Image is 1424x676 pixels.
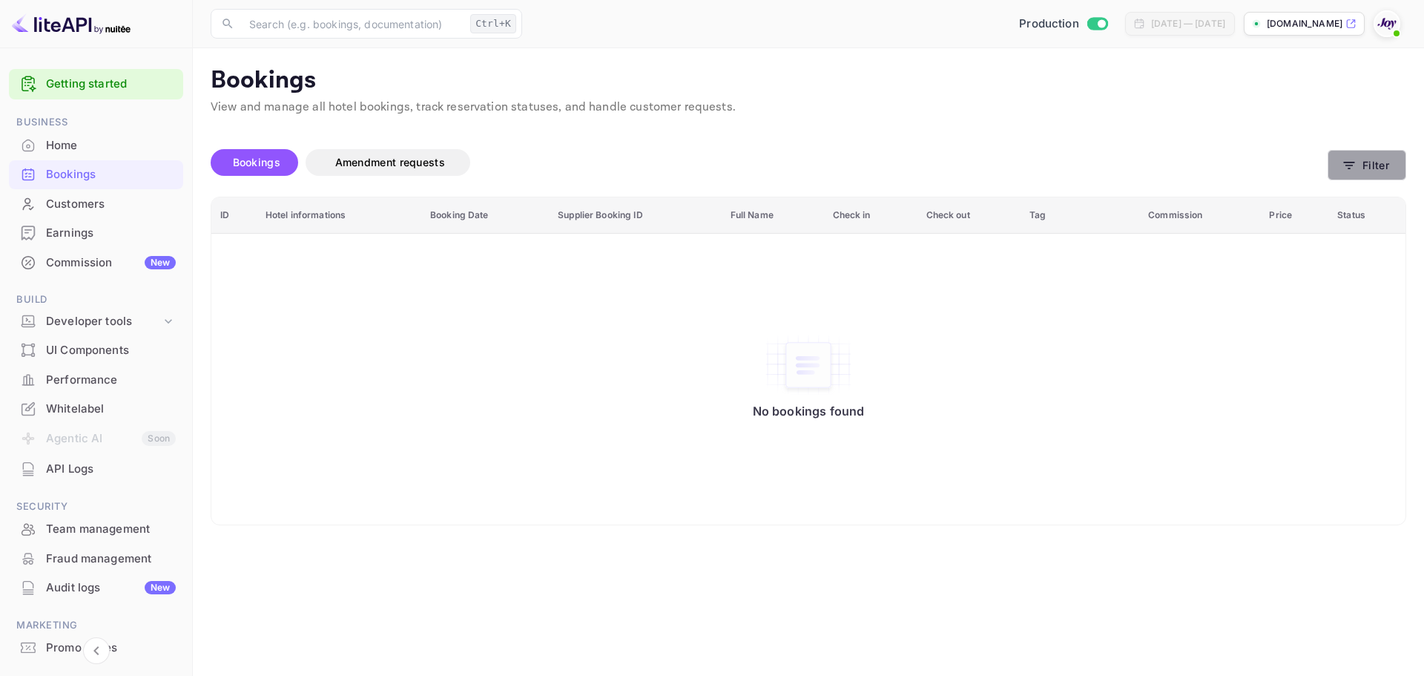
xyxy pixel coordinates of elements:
div: Home [9,131,183,160]
span: Business [9,114,183,131]
th: Tag [1021,197,1139,234]
table: booking table [211,197,1405,525]
th: Price [1260,197,1328,234]
div: Whitelabel [9,395,183,424]
div: UI Components [9,336,183,365]
th: Check in [824,197,917,234]
button: Filter [1328,150,1406,180]
div: Whitelabel [46,401,176,418]
a: Getting started [46,76,176,93]
div: Performance [46,372,176,389]
div: Earnings [9,219,183,248]
div: Commission [46,255,176,272]
div: Getting started [9,69,183,99]
div: [DATE] — [DATE] [1151,17,1225,30]
th: Full Name [722,197,824,234]
div: CommissionNew [9,249,183,278]
p: Bookings [211,66,1406,96]
span: Build [9,292,183,308]
div: Home [46,137,176,154]
a: API Logs [9,455,183,482]
a: CommissionNew [9,249,183,276]
th: Supplier Booking ID [549,197,721,234]
div: account-settings tabs [211,149,1328,176]
a: Performance [9,366,183,393]
div: Earnings [46,225,176,242]
div: New [145,581,176,594]
img: LiteAPI logo [12,12,131,36]
div: Fraud management [9,545,183,574]
div: Team management [9,515,183,544]
th: ID [211,197,257,234]
a: Team management [9,515,183,542]
div: Audit logsNew [9,574,183,603]
span: Marketing [9,617,183,634]
input: Search (e.g. bookings, documentation) [240,9,464,39]
span: Security [9,499,183,515]
img: With Joy [1375,12,1399,36]
div: Bookings [46,166,176,183]
div: Performance [9,366,183,395]
a: Promo codes [9,634,183,661]
div: Switch to Sandbox mode [1013,16,1113,33]
p: No bookings found [753,404,865,419]
p: View and manage all hotel bookings, track reservation statuses, and handle customer requests. [211,99,1406,117]
div: API Logs [46,461,176,478]
th: Check out [917,197,1021,234]
th: Booking Date [421,197,549,234]
a: Customers [9,190,183,217]
div: Fraud management [46,551,176,568]
div: Audit logs [46,580,176,597]
a: Fraud management [9,545,183,572]
span: Production [1019,16,1079,33]
th: Commission [1139,197,1260,234]
div: Ctrl+K [470,14,516,33]
div: Developer tools [9,309,183,335]
div: Customers [46,196,176,213]
th: Hotel informations [257,197,421,234]
span: Amendment requests [335,156,445,168]
a: UI Components [9,336,183,364]
span: Bookings [233,156,280,168]
div: Developer tools [46,313,161,330]
a: Earnings [9,219,183,246]
div: New [145,256,176,269]
button: Collapse navigation [83,637,110,664]
a: Audit logsNew [9,574,183,601]
div: Customers [9,190,183,219]
div: Promo codes [9,634,183,663]
div: API Logs [9,455,183,484]
img: No bookings found [764,334,853,396]
a: Home [9,131,183,159]
div: Team management [46,521,176,538]
div: Bookings [9,160,183,189]
a: Bookings [9,160,183,188]
th: Status [1328,197,1405,234]
div: Promo codes [46,640,176,657]
p: [DOMAIN_NAME] [1267,17,1342,30]
a: Whitelabel [9,395,183,422]
div: UI Components [46,342,176,359]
